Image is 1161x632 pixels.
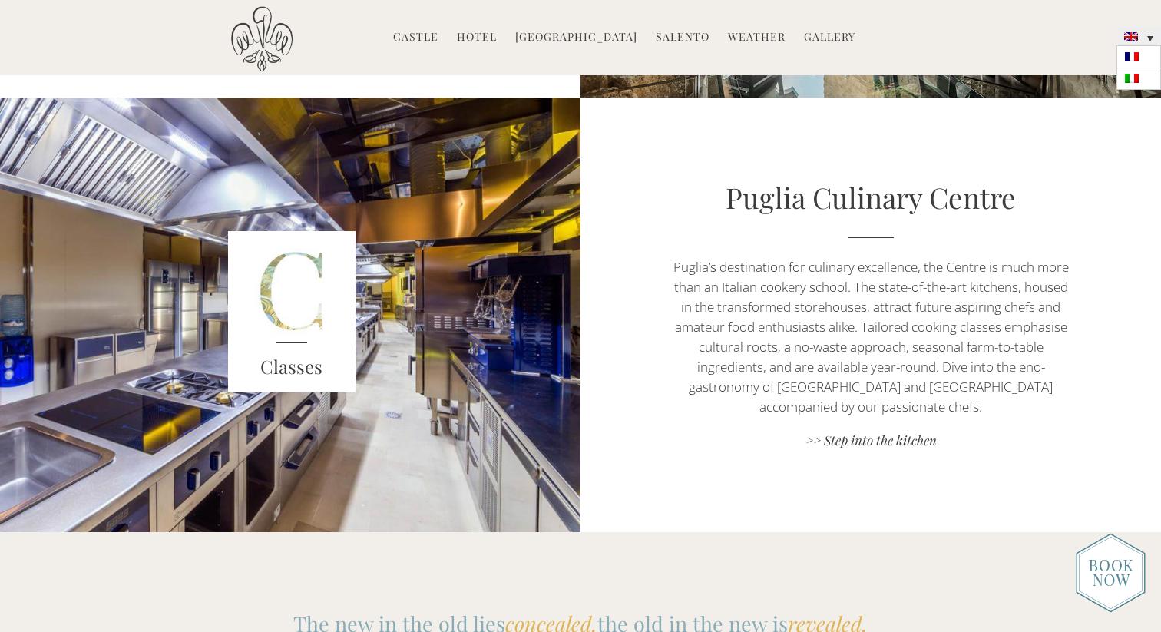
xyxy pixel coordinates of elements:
a: Castle [393,29,438,47]
img: English [1124,32,1138,41]
img: French [1125,52,1139,61]
a: Hotel [457,29,497,47]
a: Salento [656,29,709,47]
img: castle-block_1.jpg [228,231,356,392]
a: >> Step into the kitchen [667,432,1073,452]
h3: Classes [228,353,356,381]
img: Castello di Ugento [231,6,293,71]
a: [GEOGRAPHIC_DATA] [515,29,637,47]
a: Weather [728,29,786,47]
a: Puglia Culinary Centre [726,178,1016,216]
img: new-booknow.png [1076,533,1146,613]
img: Italian [1125,74,1139,83]
a: Gallery [804,29,855,47]
p: Puglia’s destination for culinary excellence, the Centre is much more than an Italian cookery sch... [667,257,1073,417]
